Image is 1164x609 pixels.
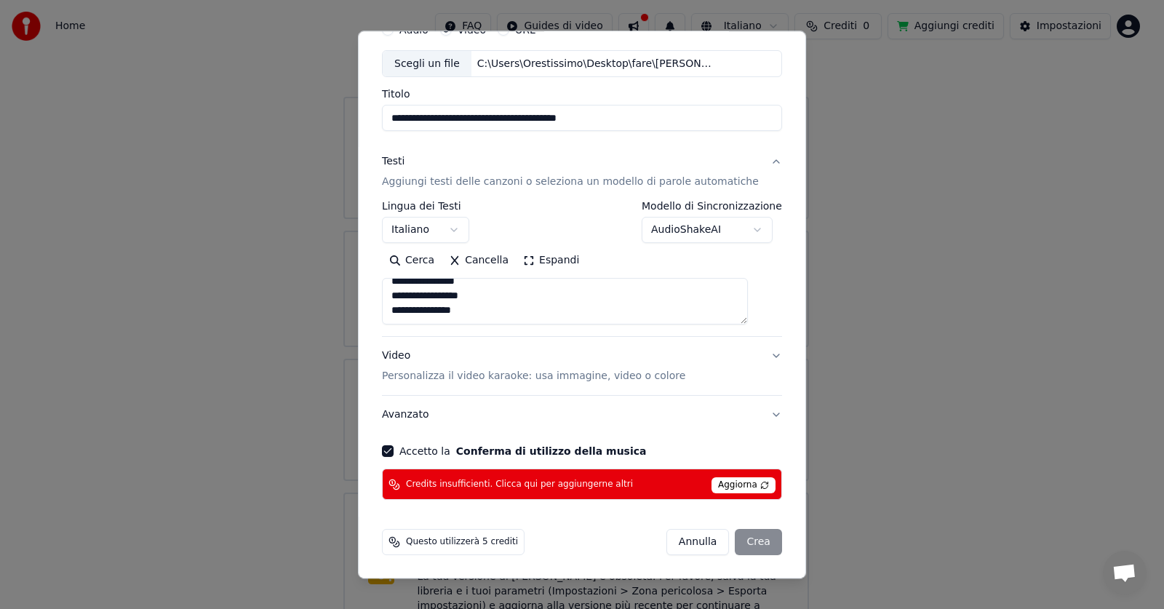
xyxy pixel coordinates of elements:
span: Questo utilizzerà 5 crediti [406,537,518,549]
div: TestiAggiungi testi delle canzoni o seleziona un modello di parole automatiche [382,202,782,337]
button: Avanzato [382,397,782,434]
button: VideoPersonalizza il video karaoke: usa immagine, video o colore [382,338,782,396]
button: Annulla [666,530,730,556]
button: Espandi [516,250,586,273]
label: Modello di Sincronizzazione [642,202,782,212]
button: Accetto la [456,447,647,457]
label: Lingua dei Testi [382,202,469,212]
label: URL [515,25,535,35]
label: Audio [399,25,428,35]
p: Personalizza il video karaoke: usa immagine, video o colore [382,370,685,384]
p: Aggiungi testi delle canzoni o seleziona un modello di parole automatiche [382,175,759,190]
button: Cancella [442,250,516,273]
span: Credits insufficienti. Clicca qui per aggiungerne altri [406,479,633,490]
div: Testi [382,155,404,170]
div: Video [382,349,685,384]
button: TestiAggiungi testi delle canzoni o seleziona un modello di parole automatiche [382,143,782,202]
span: Aggiorna [711,478,776,494]
label: Video [458,25,486,35]
div: Scegli un file [383,51,471,77]
label: Accetto la [399,447,646,457]
label: Titolo [382,89,782,100]
button: Cerca [382,250,442,273]
div: C:\Users\Orestissimo\Desktop\fare\[PERSON_NAME] - Paradiso beach (with [PERSON_NAME].mp4 [471,57,719,71]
